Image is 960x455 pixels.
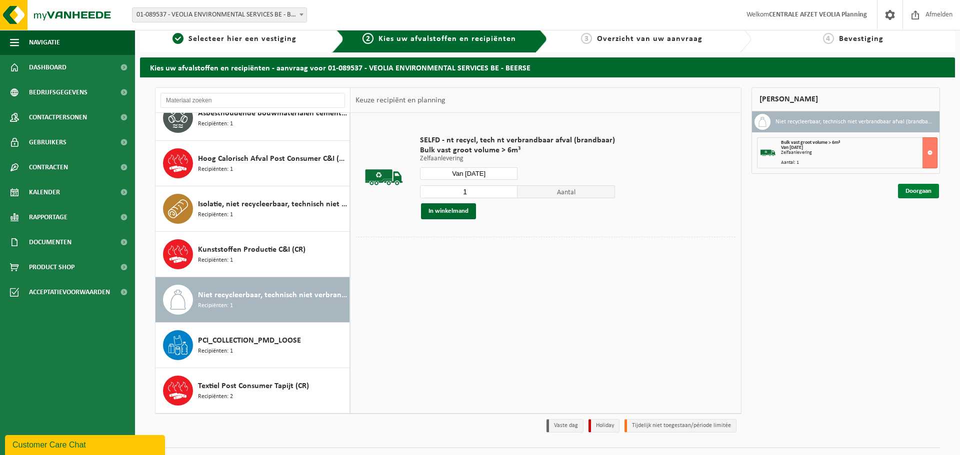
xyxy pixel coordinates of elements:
span: Dashboard [29,55,66,80]
span: Bevestiging [839,35,883,43]
span: Overzicht van uw aanvraag [597,35,702,43]
span: Recipiënten: 1 [198,210,233,220]
span: Rapportage [29,205,67,230]
span: 3 [581,33,592,44]
div: [PERSON_NAME] [751,87,940,111]
h3: Niet recycleerbaar, technisch niet verbrandbaar afval (brandbaar) [775,114,932,130]
span: 01-089537 - VEOLIA ENVIRONMENTAL SERVICES BE - BEERSE [132,8,306,22]
span: Contracten [29,155,68,180]
button: Niet recycleerbaar, technisch niet verbrandbaar afval (brandbaar) Recipiënten: 1 [155,277,350,323]
button: Isolatie, niet recycleerbaar, technisch niet verbrandbaar (brandbaar) Recipiënten: 1 [155,186,350,232]
span: Documenten [29,230,71,255]
li: Tijdelijk niet toegestaan/période limitée [624,419,736,433]
strong: CENTRALE AFZET VEOLIA Planning [769,11,867,18]
a: Doorgaan [898,184,939,198]
a: 1Selecteer hier een vestiging [145,33,324,45]
li: Vaste dag [546,419,583,433]
p: Zelfaanlevering [420,155,615,162]
span: 1 [172,33,183,44]
span: Recipiënten: 2 [198,392,233,402]
button: Textiel Post Consumer Tapijt (CR) Recipiënten: 2 [155,368,350,413]
div: Keuze recipiënt en planning [350,88,450,113]
span: Recipiënten: 1 [198,119,233,129]
button: In winkelmand [421,203,476,219]
span: 4 [823,33,834,44]
span: Bulk vast groot volume > 6m³ [420,145,615,155]
span: Contactpersonen [29,105,87,130]
span: Recipiënten: 1 [198,256,233,265]
iframe: chat widget [5,433,167,455]
span: Bulk vast groot volume > 6m³ [781,140,840,145]
h2: Kies uw afvalstoffen en recipiënten - aanvraag voor 01-089537 - VEOLIA ENVIRONMENTAL SERVICES BE ... [140,57,955,77]
span: 01-089537 - VEOLIA ENVIRONMENTAL SERVICES BE - BEERSE [132,7,307,22]
span: Gebruikers [29,130,66,155]
span: Textiel Post Consumer Tapijt (CR) [198,380,309,392]
strong: Van [DATE] [781,145,803,150]
span: SELFD - nt recycl, tech nt verbrandbaar afval (brandbaar) [420,135,615,145]
button: Hoog Calorisch Afval Post Consumer C&I (CR) Recipiënten: 1 [155,141,350,186]
span: 2 [362,33,373,44]
span: Hoog Calorisch Afval Post Consumer C&I (CR) [198,153,347,165]
li: Holiday [588,419,619,433]
span: Recipiënten: 1 [198,165,233,174]
button: Kunststoffen Productie C&I (CR) Recipiënten: 1 [155,232,350,277]
button: PCI_COLLECTION_PMD_LOOSE Recipiënten: 1 [155,323,350,368]
span: Aantal [517,185,615,198]
span: Asbesthoudende bouwmaterialen cementgebonden met isolatie(hechtgebonden) [198,107,347,119]
span: Navigatie [29,30,60,55]
div: Zelfaanlevering [781,150,937,155]
span: Niet recycleerbaar, technisch niet verbrandbaar afval (brandbaar) [198,289,347,301]
div: Aantal: 1 [781,160,937,165]
span: Isolatie, niet recycleerbaar, technisch niet verbrandbaar (brandbaar) [198,198,347,210]
span: Kalender [29,180,60,205]
span: Acceptatievoorwaarden [29,280,110,305]
input: Materiaal zoeken [160,93,345,108]
span: Recipiënten: 1 [198,301,233,311]
input: Selecteer datum [420,167,517,180]
span: Recipiënten: 1 [198,347,233,356]
span: Bedrijfsgegevens [29,80,87,105]
span: PCI_COLLECTION_PMD_LOOSE [198,335,301,347]
span: Product Shop [29,255,74,280]
span: Selecteer hier een vestiging [188,35,296,43]
span: Kies uw afvalstoffen en recipiënten [378,35,516,43]
span: Kunststoffen Productie C&I (CR) [198,244,305,256]
button: Asbesthoudende bouwmaterialen cementgebonden met isolatie(hechtgebonden) Recipiënten: 1 [155,95,350,141]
